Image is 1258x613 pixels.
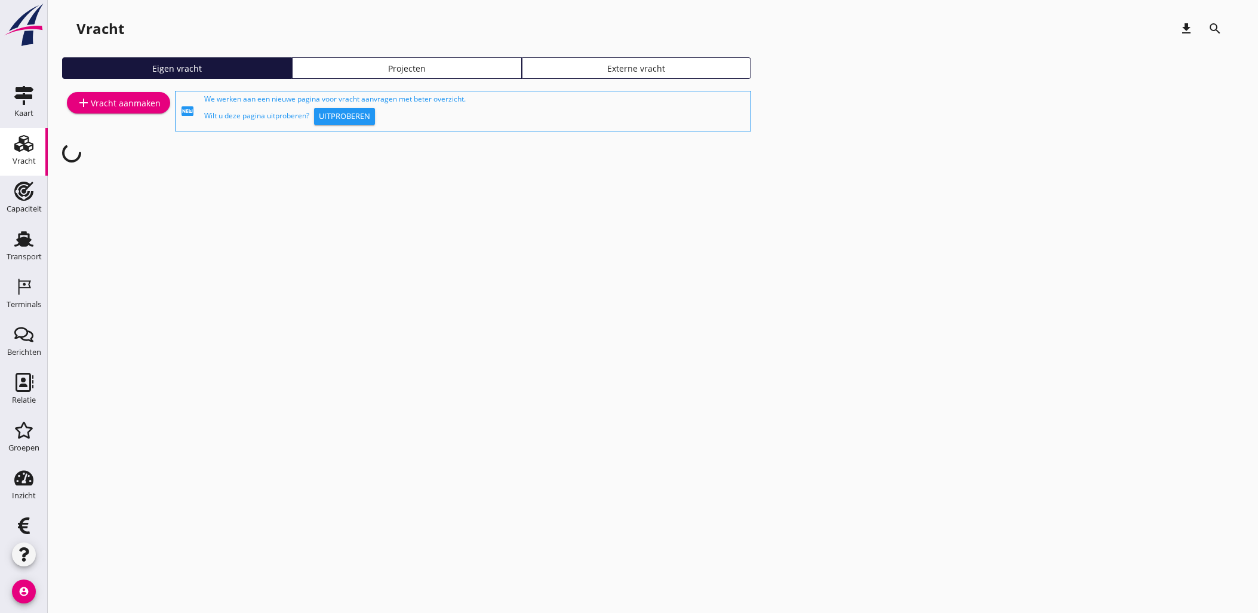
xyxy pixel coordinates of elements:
[12,396,36,404] div: Relatie
[319,111,370,122] div: Uitproberen
[180,104,195,118] i: fiber_new
[76,19,124,38] div: Vracht
[62,57,292,79] a: Eigen vracht
[292,57,522,79] a: Projecten
[7,348,41,356] div: Berichten
[314,108,375,125] button: Uitproberen
[204,94,746,128] div: We werken aan een nieuwe pagina voor vracht aanvragen met beter overzicht. Wilt u deze pagina uit...
[297,62,516,75] div: Projecten
[522,57,752,79] a: Externe vracht
[14,109,33,117] div: Kaart
[2,3,45,47] img: logo-small.a267ee39.svg
[67,92,170,114] a: Vracht aanmaken
[12,580,36,603] i: account_circle
[7,253,42,260] div: Transport
[76,96,91,110] i: add
[7,205,42,213] div: Capaciteit
[13,157,36,165] div: Vracht
[1179,22,1194,36] i: download
[12,492,36,499] div: Inzicht
[76,96,161,110] div: Vracht aanmaken
[8,444,39,452] div: Groepen
[7,301,41,308] div: Terminals
[1208,22,1222,36] i: search
[67,62,287,75] div: Eigen vracht
[527,62,746,75] div: Externe vracht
